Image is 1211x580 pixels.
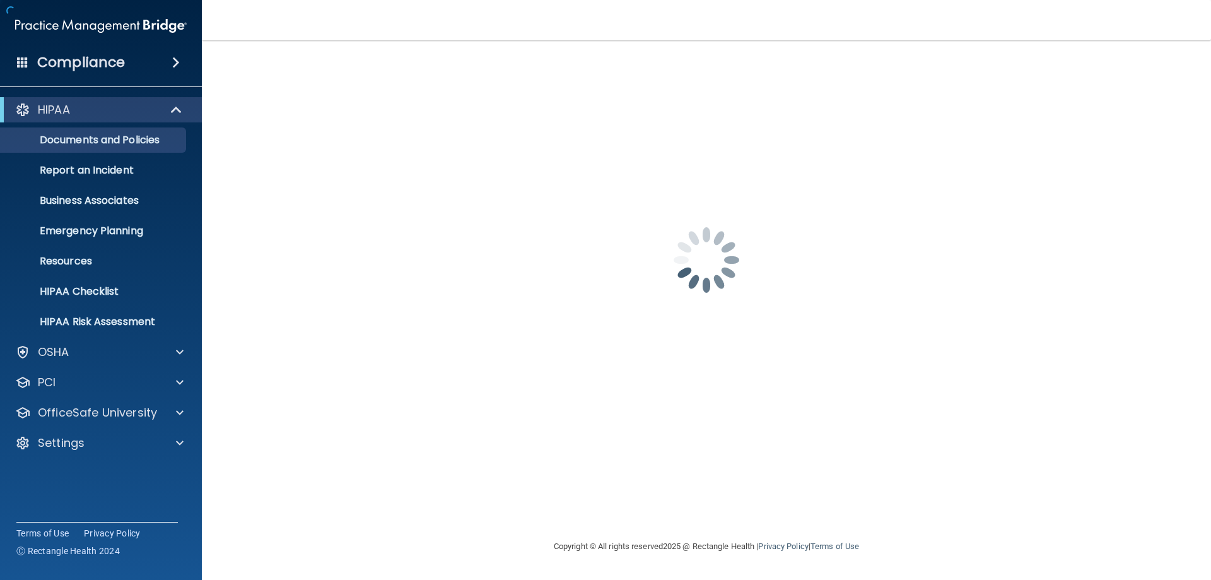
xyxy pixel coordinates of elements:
p: OSHA [38,345,69,360]
a: HIPAA [15,102,183,117]
p: Documents and Policies [8,134,180,146]
a: OfficeSafe University [15,405,184,420]
a: Settings [15,435,184,451]
p: Settings [38,435,85,451]
p: Business Associates [8,194,180,207]
h4: Compliance [37,54,125,71]
a: PCI [15,375,184,390]
a: Privacy Policy [758,542,808,551]
div: Copyright © All rights reserved 2025 @ Rectangle Health | | [476,526,937,567]
p: Report an Incident [8,164,180,177]
img: spinner.e123f6fc.gif [643,197,769,323]
p: OfficeSafe University [38,405,157,420]
a: Terms of Use [16,527,69,540]
p: HIPAA Risk Assessment [8,316,180,328]
img: PMB logo [15,13,187,38]
a: Terms of Use [810,542,859,551]
p: Resources [8,255,180,268]
p: HIPAA Checklist [8,285,180,298]
p: HIPAA [38,102,70,117]
p: Emergency Planning [8,225,180,237]
span: Ⓒ Rectangle Health 2024 [16,545,120,557]
p: PCI [38,375,56,390]
a: Privacy Policy [84,527,141,540]
a: OSHA [15,345,184,360]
